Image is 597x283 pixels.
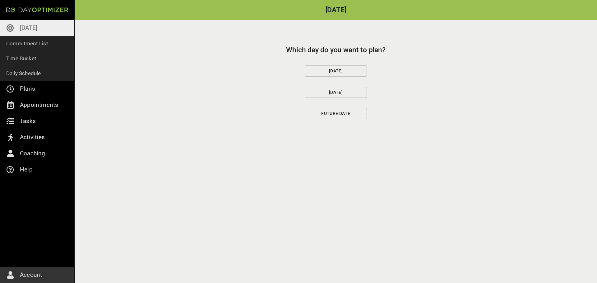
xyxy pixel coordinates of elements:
p: Account [20,270,42,280]
button: Future Date [305,108,367,119]
p: Activities [20,132,45,142]
span: Future Date [310,110,362,117]
p: Coaching [20,148,45,158]
p: Tasks [20,116,36,126]
p: Time Bucket [6,54,36,63]
p: Plans [20,84,35,94]
p: Help [20,165,33,175]
img: Day Optimizer [6,7,68,12]
p: Daily Schedule [6,69,41,78]
button: [DATE] [305,65,367,77]
p: Commitment List [6,39,48,48]
button: [DATE] [305,87,367,98]
p: Appointments [20,100,58,110]
span: [DATE] [310,89,362,96]
p: [DATE] [20,23,37,33]
h2: [DATE] [75,7,597,14]
span: [DATE] [310,67,362,75]
h2: Which day do you want to plan? [90,45,582,55]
